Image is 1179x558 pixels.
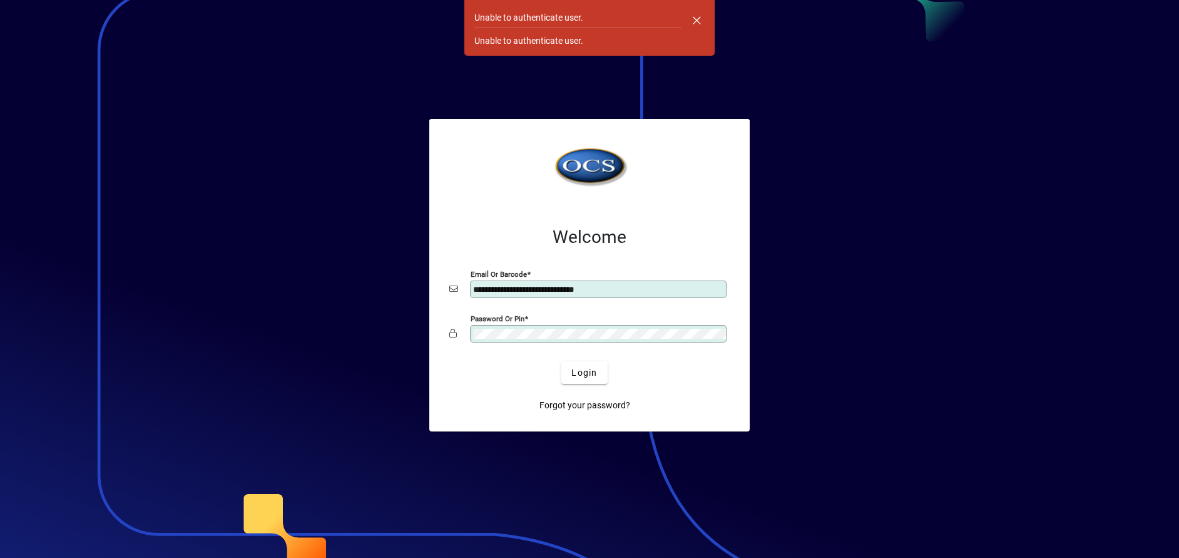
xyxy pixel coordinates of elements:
[449,227,730,248] h2: Welcome
[474,11,583,24] div: Unable to authenticate user.
[471,270,527,279] mat-label: Email or Barcode
[534,394,635,416] a: Forgot your password?
[474,34,583,48] div: Unable to authenticate user.
[539,399,630,412] span: Forgot your password?
[681,5,712,35] button: Dismiss
[561,361,607,384] button: Login
[471,314,524,323] mat-label: Password or Pin
[571,366,597,380] span: Login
